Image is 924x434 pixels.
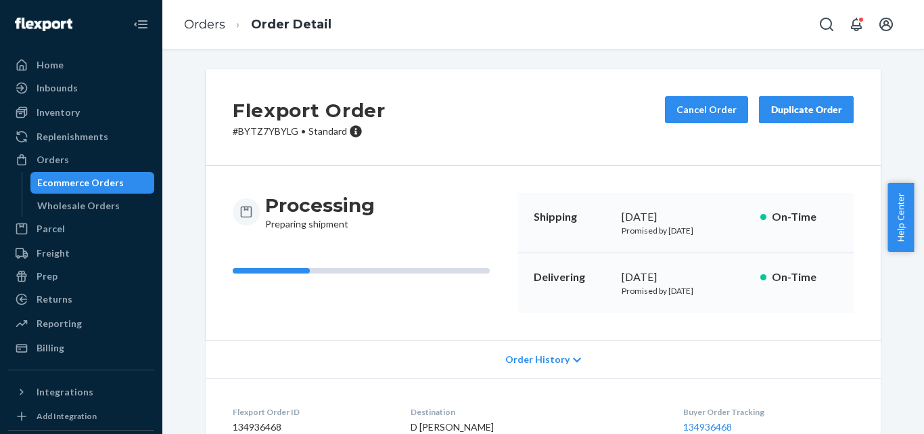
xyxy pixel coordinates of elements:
[37,58,64,72] div: Home
[8,218,154,240] a: Parcel
[37,385,93,399] div: Integrations
[301,125,306,137] span: •
[37,410,97,422] div: Add Integration
[37,153,69,167] div: Orders
[127,11,154,38] button: Close Navigation
[622,209,749,225] div: [DATE]
[173,5,342,45] ol: breadcrumbs
[184,17,225,32] a: Orders
[233,420,389,434] dd: 134936468
[8,313,154,334] a: Reporting
[622,225,749,236] p: Promised by [DATE]
[8,126,154,148] a: Replenishments
[534,269,611,285] p: Delivering
[8,102,154,123] a: Inventory
[265,193,375,217] h3: Processing
[37,317,82,330] div: Reporting
[772,209,837,225] p: On-Time
[37,292,72,306] div: Returns
[8,381,154,403] button: Integrations
[8,54,154,76] a: Home
[37,269,57,283] div: Prep
[665,96,748,123] button: Cancel Order
[8,288,154,310] a: Returns
[37,341,64,355] div: Billing
[8,242,154,264] a: Freight
[265,193,375,231] div: Preparing shipment
[505,353,570,366] span: Order History
[233,406,389,418] dt: Flexport Order ID
[813,11,840,38] button: Open Search Box
[37,199,120,213] div: Wholesale Orders
[30,172,155,194] a: Ecommerce Orders
[873,11,900,38] button: Open account menu
[37,130,108,144] div: Replenishments
[37,246,70,260] div: Freight
[37,106,80,119] div: Inventory
[759,96,854,123] button: Duplicate Order
[772,269,837,285] p: On-Time
[233,96,386,125] h2: Flexport Order
[683,421,732,433] a: 134936468
[37,81,78,95] div: Inbounds
[37,176,124,190] div: Ecommerce Orders
[30,195,155,217] a: Wholesale Orders
[308,125,347,137] span: Standard
[251,17,331,32] a: Order Detail
[15,18,72,31] img: Flexport logo
[37,222,65,236] div: Parcel
[8,265,154,287] a: Prep
[622,269,749,285] div: [DATE]
[683,406,854,418] dt: Buyer Order Tracking
[8,149,154,171] a: Orders
[411,406,662,418] dt: Destination
[233,125,386,138] p: # BYTZ7YBYLG
[770,103,842,116] div: Duplicate Order
[8,337,154,359] a: Billing
[8,408,154,425] a: Add Integration
[534,209,611,225] p: Shipping
[8,77,154,99] a: Inbounds
[843,11,870,38] button: Open notifications
[887,183,914,252] button: Help Center
[622,285,749,297] p: Promised by [DATE]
